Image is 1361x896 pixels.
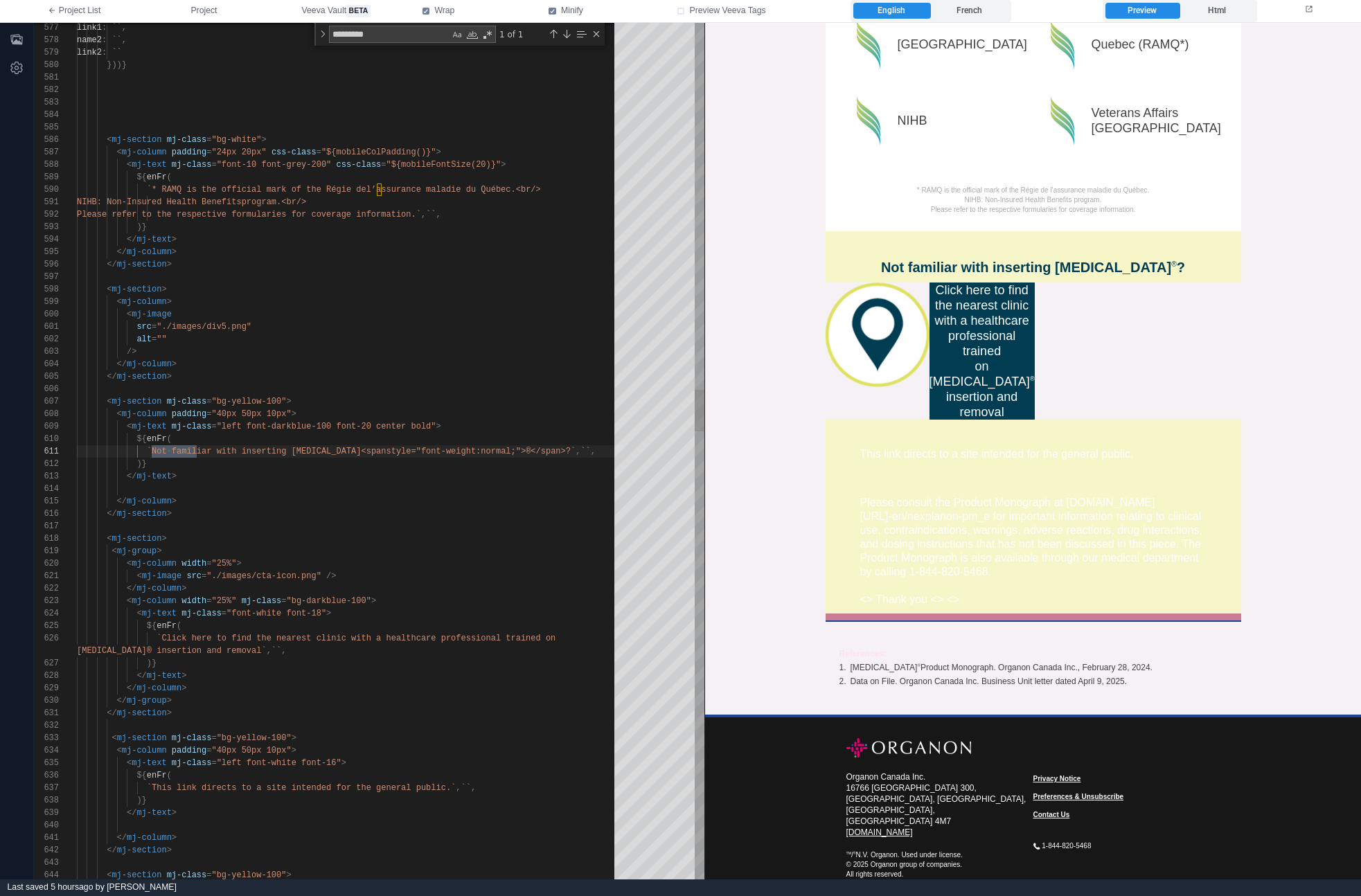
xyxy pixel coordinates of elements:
[211,409,291,419] span: "40px 50px 10px"
[34,308,59,321] div: 600
[107,509,116,519] span: </
[34,682,59,695] div: 629
[172,746,206,755] span: padding
[34,46,59,59] div: 579
[561,5,583,17] span: Minify
[122,35,127,45] span: ,
[34,719,59,732] div: 632
[705,23,1361,879] iframe: preview
[141,715,266,735] img: ORGANON
[34,595,59,607] div: 623
[152,334,157,344] span: =
[206,397,211,406] span: =
[34,495,59,508] div: 615
[122,147,167,157] span: mj-column
[127,160,132,170] span: <
[112,733,116,743] span: <
[561,28,572,39] div: Next Match (Enter)
[102,23,107,33] span: :
[77,35,102,45] span: name2
[248,571,254,582] rep: >
[591,28,602,39] div: Close (Escape)
[34,159,59,171] div: 588
[122,23,127,33] span: ,
[212,640,215,645] sup: ®
[34,358,59,370] div: 604
[112,48,121,57] span: ``
[337,160,382,170] span: css-class
[157,322,251,332] span: "./images/div5.png"
[211,135,261,145] span: "bg-white"
[167,135,207,145] span: mj-class
[326,609,331,618] span: >
[112,35,121,45] span: ``
[136,434,146,444] span: ${
[211,559,236,568] span: "25%"
[34,84,59,96] div: 582
[406,634,555,643] span: thcare professional trained on
[112,285,161,294] span: mj-section
[134,626,182,636] b: References:
[931,3,1008,19] label: French
[102,35,107,45] span: :
[172,472,177,481] span: >
[576,447,580,456] span: ,
[206,559,211,568] span: =
[127,696,167,706] span: mj-group
[222,609,226,618] span: =
[181,671,186,681] span: >
[34,607,59,620] div: 624
[157,621,177,631] span: enFr
[34,483,59,495] div: 614
[77,197,242,207] span: NIHB: Non-Insured Health Benefits
[34,657,59,670] div: 627
[34,221,59,233] div: 593
[242,197,307,207] span: program.<br/>
[157,334,166,344] span: ""
[330,26,450,42] textarea: Find
[34,632,59,645] div: 626
[136,671,146,681] span: </
[292,733,296,743] span: >
[34,109,59,121] div: 584
[436,210,441,219] span: ,
[34,370,59,383] div: 605
[117,509,167,519] span: mj-section
[121,260,224,364] img: cta-icon-J7Rr5w-.png
[172,422,212,431] span: mj-class
[34,744,59,757] div: 634
[34,557,59,570] div: 620
[127,472,136,481] span: </
[147,434,167,444] span: enFr
[34,333,59,346] div: 602
[34,134,59,146] div: 586
[34,545,59,557] div: 619
[132,310,172,319] span: mj-image
[145,653,522,664] div: Data on File. Organon Canada Inc. Business Unit letter dated April 9, 2025.
[167,172,172,182] span: (
[261,135,266,145] span: >
[145,640,216,649] span: [MEDICAL_DATA]
[346,5,371,17] span: beta
[142,571,182,581] span: mj-image
[34,508,59,520] div: 616
[136,609,141,618] span: <
[281,646,286,656] span: ,
[34,458,59,470] div: 612
[134,639,143,650] div: 1.
[147,172,167,182] span: enFr
[117,247,127,257] span: </
[161,571,254,582] free: > Thank you <
[147,621,157,631] span: ${
[34,71,59,84] div: 581
[436,422,441,431] span: >
[272,646,281,656] span: ``
[181,559,206,568] span: width
[286,596,371,606] span: "bg-darkblue-100"
[77,210,247,219] span: Please refer to the respective for
[172,247,177,257] span: >
[172,147,206,157] span: padding
[117,733,167,743] span: mj-section
[127,347,136,357] span: />
[211,733,216,743] span: =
